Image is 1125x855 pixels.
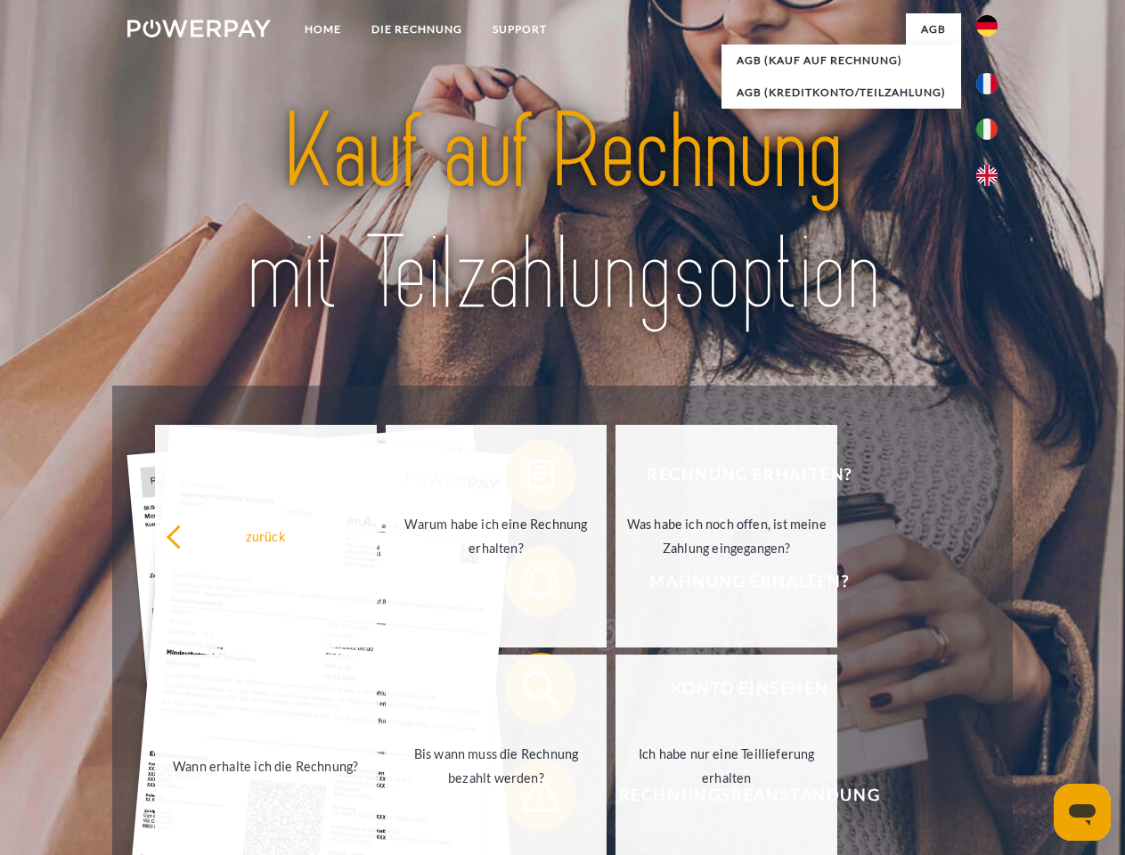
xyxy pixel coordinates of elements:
img: title-powerpay_de.svg [170,85,955,341]
iframe: Schaltfläche zum Öffnen des Messaging-Fensters [1054,784,1111,841]
a: DIE RECHNUNG [356,13,477,45]
div: zurück [166,524,366,548]
div: Bis wann muss die Rechnung bezahlt werden? [396,742,597,790]
a: Home [289,13,356,45]
a: AGB (Kreditkonto/Teilzahlung) [721,77,961,109]
img: de [976,15,998,37]
div: Wann erhalte ich die Rechnung? [166,753,366,778]
img: logo-powerpay-white.svg [127,20,271,37]
a: SUPPORT [477,13,562,45]
img: en [976,165,998,186]
a: Was habe ich noch offen, ist meine Zahlung eingegangen? [615,425,837,647]
div: Was habe ich noch offen, ist meine Zahlung eingegangen? [626,512,827,560]
a: AGB (Kauf auf Rechnung) [721,45,961,77]
img: fr [976,73,998,94]
a: agb [906,13,961,45]
div: Ich habe nur eine Teillieferung erhalten [626,742,827,790]
img: it [976,118,998,140]
div: Warum habe ich eine Rechnung erhalten? [396,512,597,560]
